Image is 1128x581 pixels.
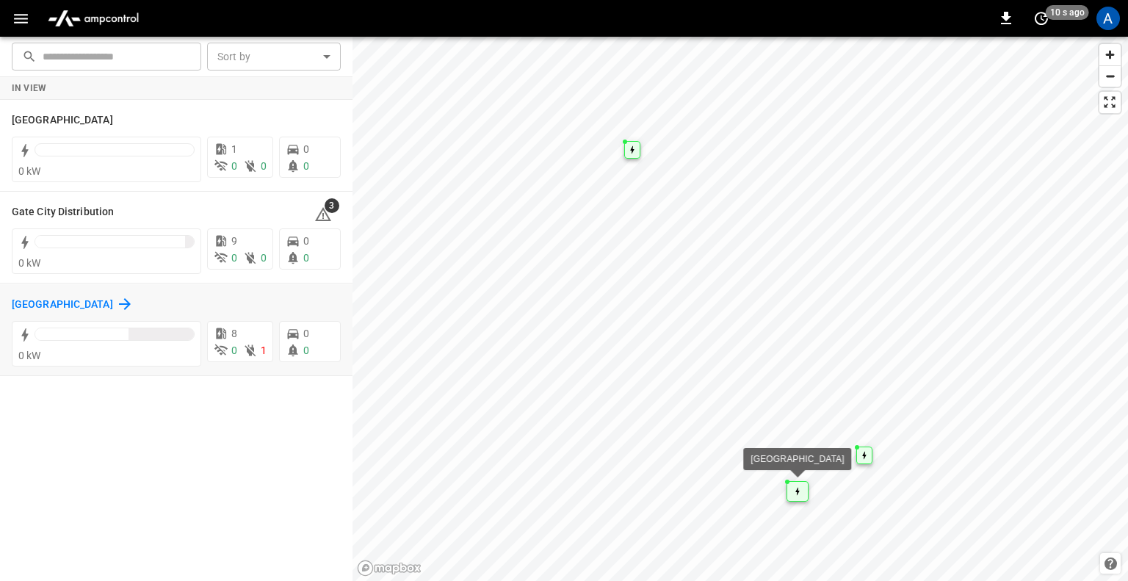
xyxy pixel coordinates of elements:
span: 0 [303,328,309,339]
span: 3 [325,198,339,213]
span: Zoom out [1099,66,1121,87]
span: 1 [261,344,267,356]
button: Zoom out [1099,65,1121,87]
h6: Gate City Distribution [12,204,114,220]
h6: Huntington Beach [12,297,113,313]
span: 0 [303,160,309,172]
a: Mapbox homepage [357,560,422,577]
strong: In View [12,83,47,93]
span: 0 [303,344,309,356]
span: 0 [303,143,309,155]
span: 0 [231,160,237,172]
span: 0 [303,235,309,247]
h6: Fresno [12,112,113,129]
span: 0 [303,252,309,264]
img: ampcontrol.io logo [42,4,145,32]
span: 9 [231,235,237,247]
div: Map marker [624,141,640,159]
span: 0 kW [18,350,41,361]
span: 1 [231,143,237,155]
span: 0 kW [18,165,41,177]
span: 0 [261,160,267,172]
canvas: Map [352,37,1128,581]
span: 0 [231,252,237,264]
div: [GEOGRAPHIC_DATA] [751,452,844,466]
span: 0 [261,252,267,264]
span: 0 [231,344,237,356]
div: Map marker [856,447,872,464]
button: set refresh interval [1030,7,1053,30]
span: 10 s ago [1046,5,1089,20]
button: Zoom in [1099,44,1121,65]
div: profile-icon [1096,7,1120,30]
span: 8 [231,328,237,339]
span: 0 kW [18,257,41,269]
div: Map marker [787,481,809,502]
